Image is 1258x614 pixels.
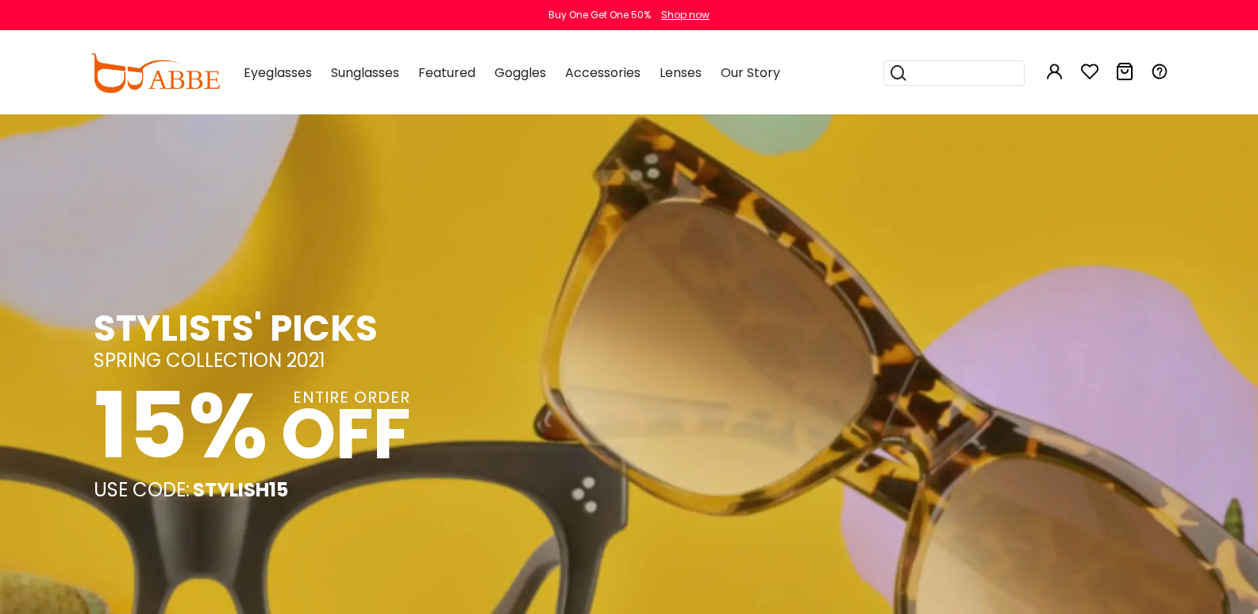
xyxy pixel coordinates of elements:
[94,372,268,479] div: 15%
[90,53,220,93] img: abbeglasses.com
[653,8,710,21] a: Shop now
[94,349,1165,372] div: SPRING COLLECTION 2021
[494,64,546,82] span: Goggles
[193,479,288,501] div: STYLISH15
[281,407,410,462] div: OFF
[565,64,641,82] span: Accessories
[94,479,190,501] div: USE CODE:
[331,64,399,82] span: Sunglasses
[94,307,1165,349] div: STYLISTS' PICKS
[660,64,702,82] span: Lenses
[661,8,710,22] div: Shop now
[721,64,780,82] span: Our Story
[418,64,475,82] span: Featured
[244,64,312,82] span: Eyeglasses
[548,8,651,22] div: Buy One Get One 50%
